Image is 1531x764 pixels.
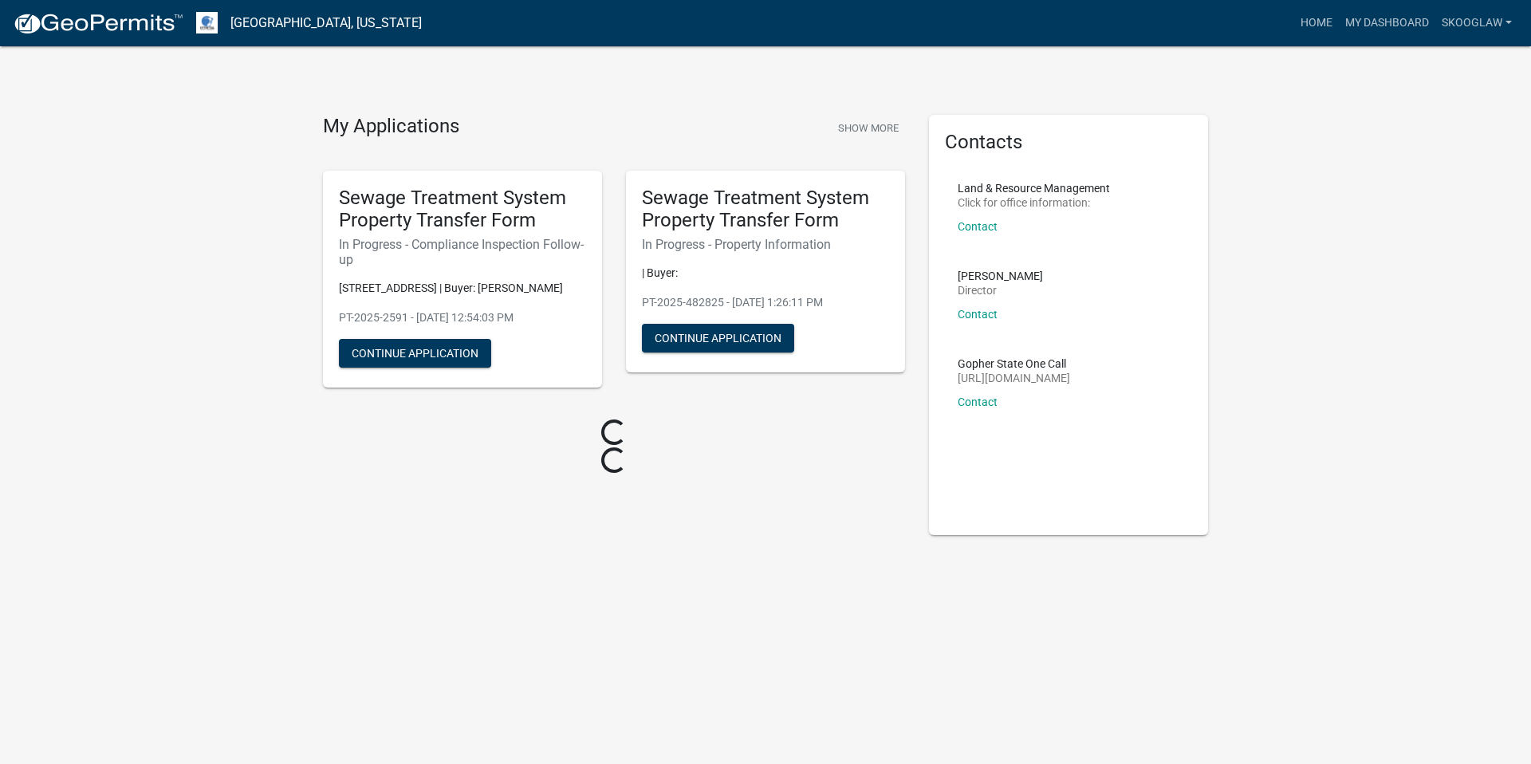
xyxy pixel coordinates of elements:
p: [STREET_ADDRESS] | Buyer: [PERSON_NAME] [339,280,586,297]
button: Continue Application [339,339,491,368]
a: Contact [958,308,998,321]
p: Director [958,285,1043,296]
p: Click for office information: [958,197,1110,208]
h5: Contacts [945,131,1192,154]
a: [GEOGRAPHIC_DATA], [US_STATE] [230,10,422,37]
a: My Dashboard [1339,8,1435,38]
button: Show More [832,115,905,141]
h5: Sewage Treatment System Property Transfer Form [339,187,586,233]
h6: In Progress - Compliance Inspection Follow-up [339,237,586,267]
p: Gopher State One Call [958,358,1070,369]
h6: In Progress - Property Information [642,237,889,252]
h4: My Applications [323,115,459,139]
a: Home [1294,8,1339,38]
p: PT-2025-482825 - [DATE] 1:26:11 PM [642,294,889,311]
button: Continue Application [642,324,794,352]
a: SkoogLaw [1435,8,1518,38]
h5: Sewage Treatment System Property Transfer Form [642,187,889,233]
p: Land & Resource Management [958,183,1110,194]
a: Contact [958,220,998,233]
p: | Buyer: [642,265,889,282]
p: [PERSON_NAME] [958,270,1043,282]
a: Contact [958,396,998,408]
p: PT-2025-2591 - [DATE] 12:54:03 PM [339,309,586,326]
img: Otter Tail County, Minnesota [196,12,218,33]
p: [URL][DOMAIN_NAME] [958,372,1070,384]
